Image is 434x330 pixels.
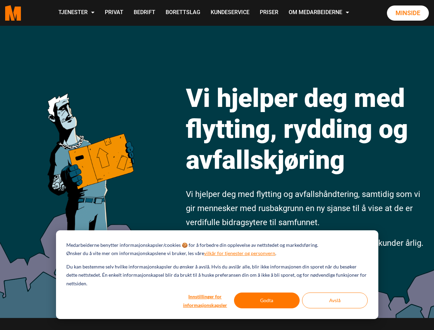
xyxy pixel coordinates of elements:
[41,67,140,258] img: medarbeiderne man icon optimized
[100,1,129,25] a: Privat
[387,5,429,21] a: Minside
[129,1,160,25] a: Bedrift
[186,82,429,175] h1: Vi hjelper deg med flytting, rydding og avfallskjøring
[186,189,420,227] span: Vi hjelper deg med flytting og avfallshåndtering, samtidig som vi gir mennesker med rusbakgrunn e...
[66,241,318,250] p: Medarbeiderne benytter informasjonskapsler/cookies 🍪 for å forbedre din opplevelse av nettstedet ...
[160,1,205,25] a: Borettslag
[234,293,300,308] button: Godta
[283,1,354,25] a: Om Medarbeiderne
[255,1,283,25] a: Priser
[204,249,275,258] a: vilkår for tjenester og personvern
[66,249,276,258] p: Ønsker du å vite mer om informasjonskapslene vi bruker, les våre .
[302,293,368,308] button: Avslå
[205,1,255,25] a: Kundeservice
[56,230,378,319] div: Cookie banner
[179,293,232,308] button: Innstillinger for informasjonskapsler
[66,263,367,288] p: Du kan bestemme selv hvilke informasjonskapsler du ønsker å avslå. Hvis du avslår alle, blir ikke...
[53,1,100,25] a: Tjenester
